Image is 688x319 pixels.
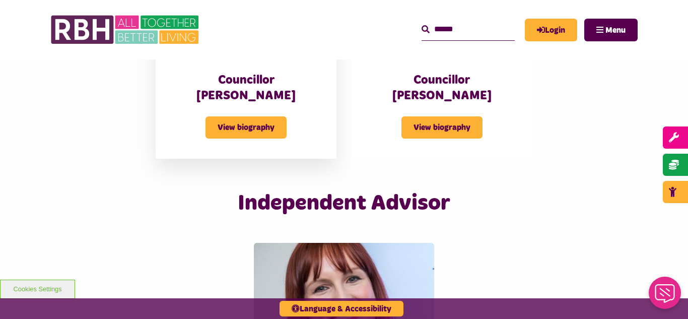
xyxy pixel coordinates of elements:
h2: Independent Advisor [148,189,539,218]
button: Language & Accessibility [280,301,403,316]
a: MyRBH [525,19,577,41]
img: RBH [50,10,201,49]
iframe: Netcall Web Assistant for live chat [643,274,688,319]
h3: Councillor [PERSON_NAME] [372,73,512,104]
input: Search [422,19,515,40]
span: View biography [205,116,287,139]
span: View biography [401,116,483,139]
button: Navigation [584,19,638,41]
span: Menu [605,26,626,34]
h3: Councillor [PERSON_NAME] [176,73,316,104]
